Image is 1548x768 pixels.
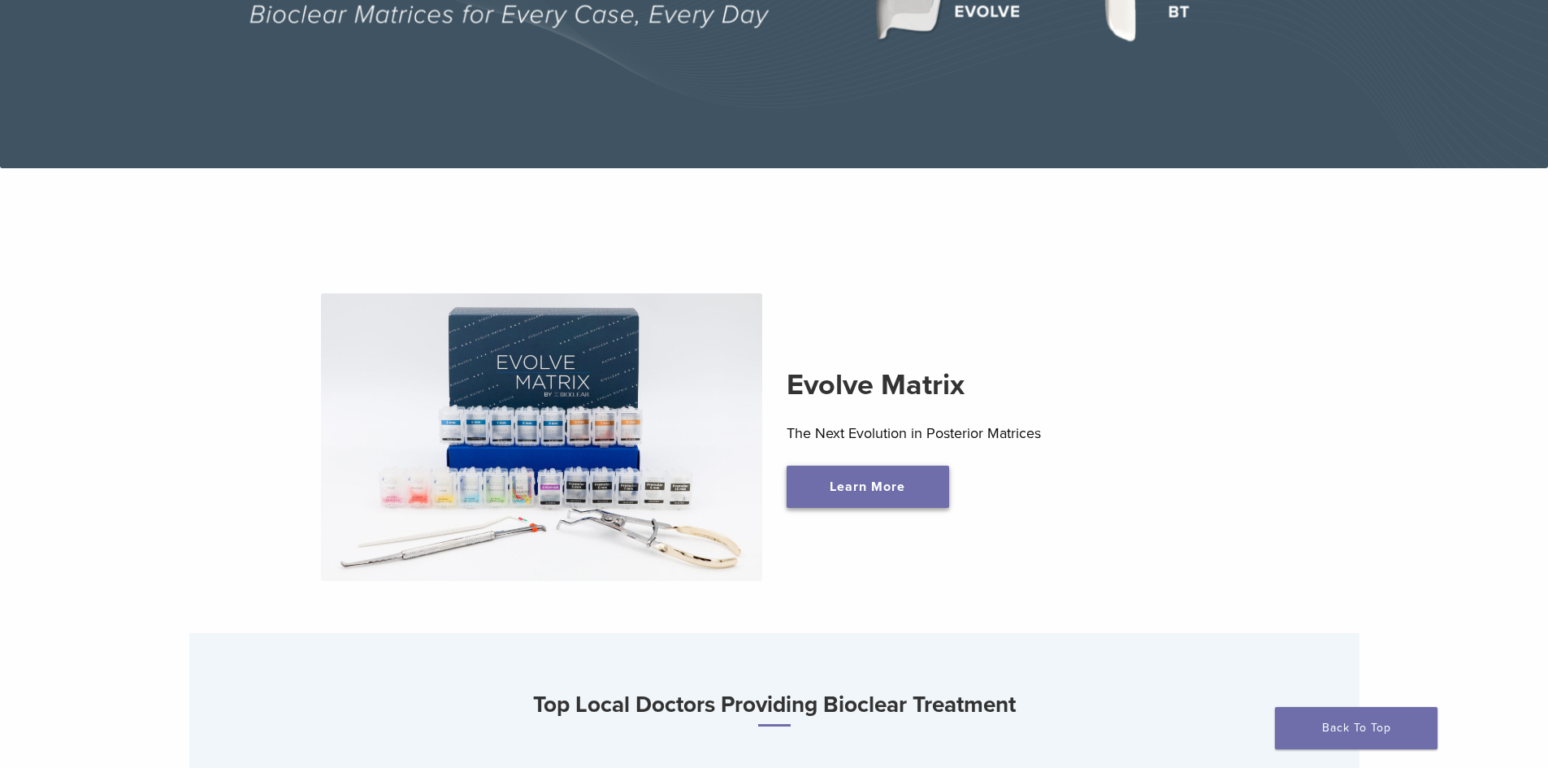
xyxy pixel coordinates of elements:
[321,293,762,581] img: Evolve Matrix
[787,466,949,508] a: Learn More
[787,366,1228,405] h2: Evolve Matrix
[189,685,1359,727] h3: Top Local Doctors Providing Bioclear Treatment
[787,421,1228,445] p: The Next Evolution in Posterior Matrices
[1275,707,1437,749] a: Back To Top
